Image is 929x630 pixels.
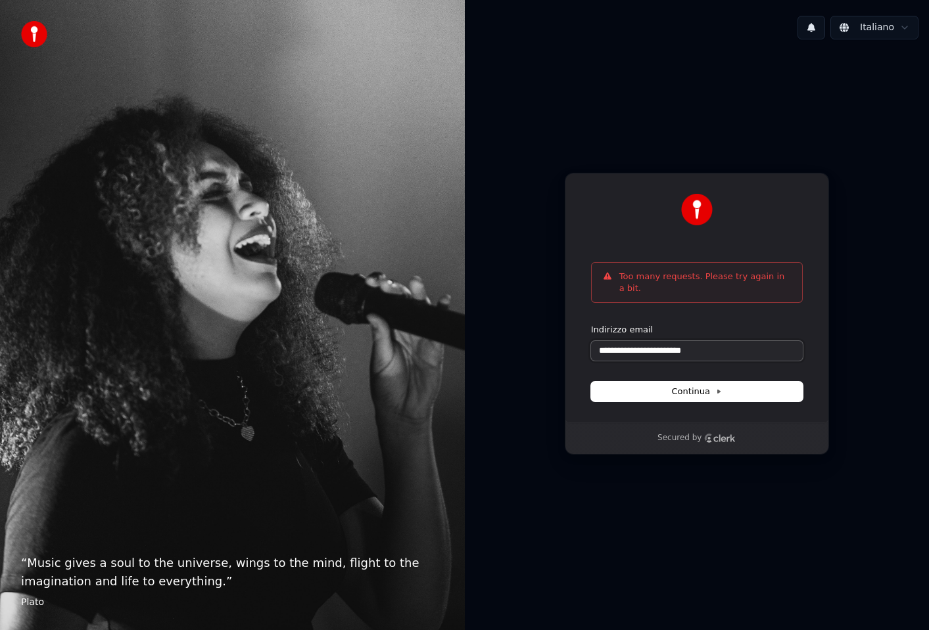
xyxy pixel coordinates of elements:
[21,21,47,47] img: youka
[591,382,803,401] button: Continua
[657,433,702,443] p: Secured by
[21,596,444,609] footer: Plato
[619,271,792,294] p: Too many requests. Please try again in a bit.
[21,554,444,591] p: “ Music gives a soul to the universe, wings to the mind, flight to the imagination and life to ev...
[704,434,736,443] a: Clerk logo
[591,324,653,336] label: Indirizzo email
[681,194,713,225] img: Youka
[672,386,722,397] span: Continua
